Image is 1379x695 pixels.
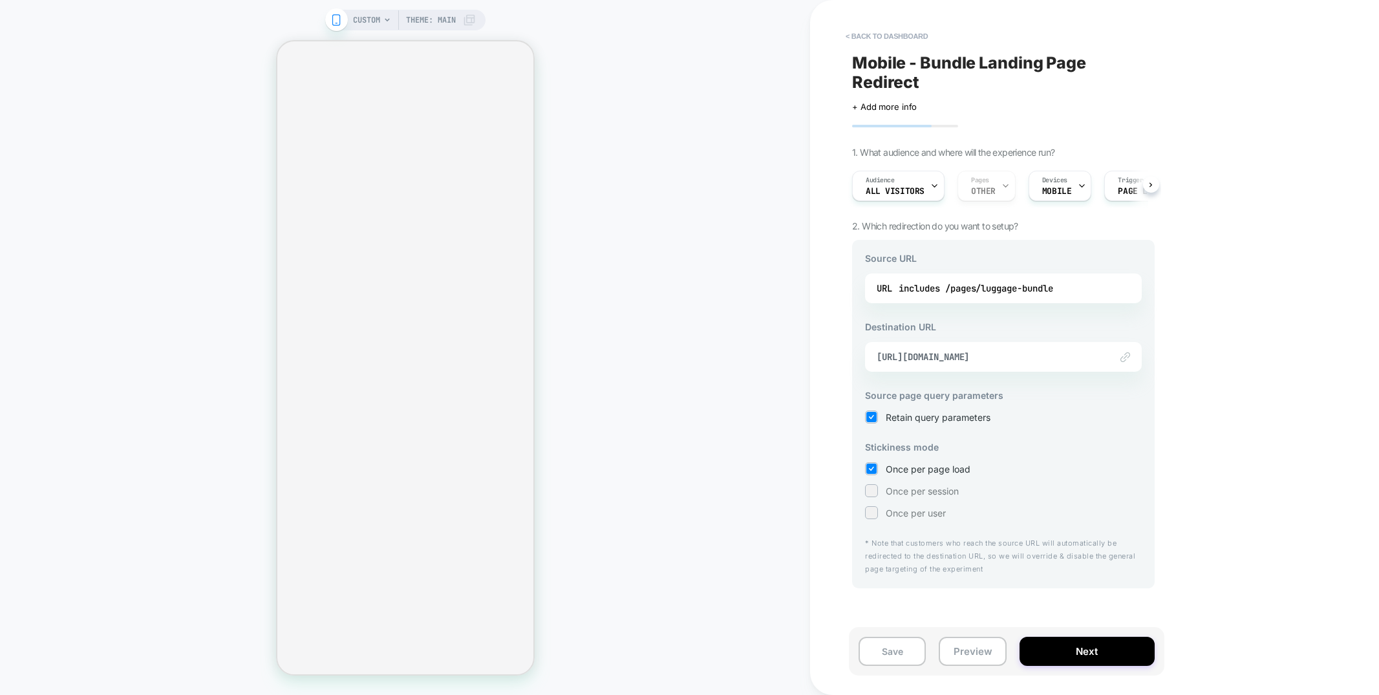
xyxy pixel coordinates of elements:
[852,102,917,112] span: + Add more info
[886,508,946,519] span: Once per user
[865,390,1142,401] h3: Source page query parameters
[1118,176,1143,185] span: Trigger
[839,26,934,47] button: < back to dashboard
[1120,352,1130,362] img: edit
[866,176,895,185] span: Audience
[886,486,959,497] span: Once per session
[865,253,1142,264] h3: Source URL
[865,537,1142,575] p: * Note that customers who reach the source URL will automatically be redirected to the destinatio...
[939,637,1006,666] button: Preview
[877,279,1130,298] div: URL
[877,351,1098,363] span: [URL][DOMAIN_NAME]
[899,279,1053,298] div: includes /pages/luggage-bundle
[353,10,380,30] span: CUSTOM
[1118,187,1162,196] span: Page Load
[852,220,1018,231] span: 2. Which redirection do you want to setup?
[1042,176,1067,185] span: Devices
[886,464,970,475] span: Once per page load
[865,321,1142,332] h3: Destination URL
[406,10,456,30] span: Theme: MAIN
[852,53,1155,92] span: Mobile - Bundle Landing Page Redirect
[852,147,1054,158] span: 1. What audience and where will the experience run?
[866,187,925,196] span: All Visitors
[1020,637,1155,666] button: Next
[859,637,926,666] button: Save
[1042,187,1071,196] span: MOBILE
[886,412,990,423] span: Retain query parameters
[865,442,1142,453] h3: Stickiness mode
